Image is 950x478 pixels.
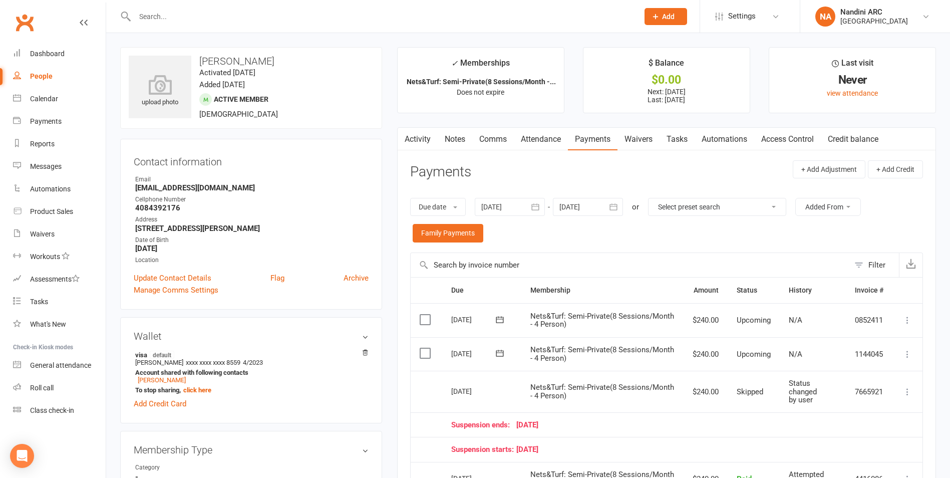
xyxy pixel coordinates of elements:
[30,253,60,261] div: Workouts
[649,57,684,75] div: $ Balance
[632,201,639,213] div: or
[344,272,369,284] a: Archive
[135,235,369,245] div: Date of Birth
[129,75,191,108] div: upload photo
[728,5,756,28] span: Settings
[530,312,674,329] span: Nets&Turf: Semi-Private(8 Sessions/Month - 4 Person)
[30,72,53,80] div: People
[150,351,174,359] span: default
[134,331,369,342] h3: Wallet
[13,354,106,377] a: General attendance kiosk mode
[832,57,873,75] div: Last visit
[645,8,687,25] button: Add
[135,183,369,192] strong: [EMAIL_ADDRESS][DOMAIN_NAME]
[214,95,268,103] span: Active member
[13,313,106,336] a: What's New
[684,278,728,303] th: Amount
[243,359,263,366] span: 4/2023
[793,160,865,178] button: + Add Adjustment
[30,406,74,414] div: Class check-in
[13,43,106,65] a: Dashboard
[840,17,908,26] div: [GEOGRAPHIC_DATA]
[451,346,497,361] div: [DATE]
[530,383,674,400] span: Nets&Turf: Semi-Private(8 Sessions/Month - 4 Person)
[30,50,65,58] div: Dashboard
[134,398,186,410] a: Add Credit Card
[270,272,284,284] a: Flag
[30,185,71,193] div: Automations
[30,230,55,238] div: Waivers
[135,386,364,394] strong: To stop sharing,
[135,215,369,224] div: Address
[815,7,835,27] div: NA
[868,160,923,178] button: + Add Credit
[30,320,66,328] div: What's New
[849,253,899,277] button: Filter
[442,278,521,303] th: Due
[438,128,472,151] a: Notes
[13,110,106,133] a: Payments
[30,361,91,369] div: General attendance
[30,384,54,392] div: Roll call
[684,371,728,412] td: $240.00
[592,75,741,85] div: $0.00
[12,10,37,35] a: Clubworx
[754,128,821,151] a: Access Control
[13,268,106,291] a: Assessments
[10,444,34,468] div: Open Intercom Messenger
[617,128,660,151] a: Waivers
[451,59,458,68] i: ✓
[135,463,218,472] div: Category
[737,387,763,396] span: Skipped
[451,445,516,454] span: Suspension starts:
[407,78,556,86] strong: Nets&Turf: Semi-Private(8 Sessions/Month -...
[789,379,817,404] span: Status changed by user
[13,65,106,88] a: People
[30,162,62,170] div: Messages
[846,278,892,303] th: Invoice #
[737,316,771,325] span: Upcoming
[135,256,369,265] div: Location
[451,421,516,429] span: Suspension ends:
[530,345,674,363] span: Nets&Turf: Semi-Private(8 Sessions/Month - 4 Person)
[695,128,754,151] a: Automations
[592,88,741,104] p: Next: [DATE] Last: [DATE]
[410,164,471,180] h3: Payments
[780,278,846,303] th: History
[846,371,892,412] td: 7665921
[135,244,369,253] strong: [DATE]
[568,128,617,151] a: Payments
[728,278,780,303] th: Status
[199,80,245,89] time: Added [DATE]
[451,383,497,399] div: [DATE]
[846,337,892,371] td: 1144045
[13,155,106,178] a: Messages
[795,198,861,216] button: Added From
[662,13,675,21] span: Add
[135,369,364,376] strong: Account shared with following contacts
[13,178,106,200] a: Automations
[134,152,369,167] h3: Contact information
[134,272,211,284] a: Update Contact Details
[684,337,728,371] td: $240.00
[514,128,568,151] a: Attendance
[413,224,483,242] a: Family Payments
[789,350,802,359] span: N/A
[13,88,106,110] a: Calendar
[457,88,504,96] span: Does not expire
[134,284,218,296] a: Manage Comms Settings
[135,224,369,233] strong: [STREET_ADDRESS][PERSON_NAME]
[138,376,186,384] a: [PERSON_NAME]
[398,128,438,151] a: Activity
[827,89,878,97] a: view attendance
[451,445,883,454] div: [DATE]
[521,278,684,303] th: Membership
[13,291,106,313] a: Tasks
[30,275,80,283] div: Assessments
[660,128,695,151] a: Tasks
[13,223,106,246] a: Waivers
[186,359,240,366] span: xxxx xxxx xxxx 8559
[199,110,278,119] span: [DEMOGRAPHIC_DATA]
[135,175,369,184] div: Email
[451,421,883,429] div: [DATE]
